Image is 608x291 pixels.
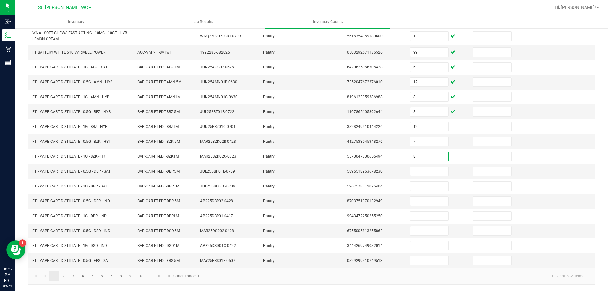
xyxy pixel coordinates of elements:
[137,169,180,174] span: BAP-CAR-FT-BDT-DBP.5M
[32,154,106,159] span: FT - VAPE CART DISTILLATE - 1G - BZK - HYI
[137,199,180,203] span: BAP-CAR-FT-BDT-DBR.5M
[137,244,179,248] span: BAP-CAR-FT-BDT-DSD1M
[200,50,230,54] span: 1992285-082025
[59,271,68,281] a: Page 2
[32,169,111,174] span: FT - VAPE CART DISTILLATE - 0.5G - DBP - SAT
[137,214,179,218] span: BAP-CAR-FT-BDT-DBR1M
[28,268,595,284] kendo-pager: Current page: 1
[32,184,107,188] span: FT - VAPE CART DISTILLATE - 1G - DBP - SAT
[347,80,383,84] span: 7352047672376010
[200,34,241,38] span: WNQ250707LCR1-0709
[200,80,237,84] span: JUN25AMN01B-0630
[15,15,140,28] a: Inventory
[263,154,275,159] span: Pantry
[347,34,383,38] span: 5616354359180600
[166,274,171,279] span: Go to the last page
[32,244,107,248] span: FT - VAPE CART DISTILLATE - 1G - DSD - IND
[263,50,275,54] span: Pantry
[347,199,383,203] span: 8703751370132949
[200,199,233,203] span: APR25DBR02-0428
[116,271,125,281] a: Page 8
[32,65,108,69] span: FT - VAPE CART DISTILLATE - 1G - ACG - SAT
[126,271,135,281] a: Page 9
[32,199,110,203] span: FT - VAPE CART DISTILLATE - 0.5G - DBR - IND
[200,229,234,233] span: MAR25DSD02-0408
[184,19,222,25] span: Lab Results
[69,271,78,281] a: Page 3
[200,124,236,129] span: JUN25BRZ01C-0701
[263,80,275,84] span: Pantry
[5,46,11,52] inline-svg: Retail
[157,274,162,279] span: Go to the next page
[263,110,275,114] span: Pantry
[32,214,107,218] span: FT - VAPE CART DISTILLATE - 1G - DBR - IND
[137,124,179,129] span: BAP-CAR-FT-BDT-BRZ1M
[200,95,237,99] span: JUN25AMN01C-0630
[137,154,179,159] span: BAP-CAR-FT-BDT-BZK1M
[347,124,383,129] span: 3828249910444226
[347,244,383,248] span: 3444269749082014
[3,283,12,288] p: 09/24
[263,258,275,263] span: Pantry
[137,229,180,233] span: BAP-CAR-FT-BDT-DSD.5M
[32,95,109,99] span: FT - VAPE CART DISTILLATE - 1G - AMN - HYB
[19,239,26,247] iframe: Resource center unread badge
[265,15,390,28] a: Inventory Counts
[200,184,235,188] span: JUL25DBP01C-0709
[200,169,235,174] span: JUL25DBP01B-0709
[263,244,275,248] span: Pantry
[32,50,105,54] span: FT BATTERY WHITE 510 VARIABLE POWER
[32,124,107,129] span: FT - VAPE CART DISTILLATE - 1G - BRZ - HYB
[347,154,383,159] span: 5570047700655494
[263,229,275,233] span: Pantry
[137,95,180,99] span: BAP-CAR-FT-BDT-AMN1M
[347,229,383,233] span: 6755005813255862
[200,258,235,263] span: MAY25FRS01B-0507
[137,110,180,114] span: BAP-CAR-FT-BDT-BRZ.5M
[32,229,110,233] span: FT - VAPE CART DISTILLATE - 0.5G - DSD - IND
[140,15,265,28] a: Lab Results
[49,271,59,281] a: Page 1
[263,124,275,129] span: Pantry
[137,184,179,188] span: BAP-CAR-FT-BDT-DBP1M
[347,95,383,99] span: 8196123359386988
[200,110,234,114] span: JUL25BRZ01B-0722
[263,65,275,69] span: Pantry
[347,184,383,188] span: 5267578112076404
[263,34,275,38] span: Pantry
[5,32,11,38] inline-svg: Inventory
[555,5,596,10] span: Hi, [PERSON_NAME]!
[137,65,180,69] span: BAP-CAR-FT-BDT-ACG1M
[107,271,116,281] a: Page 7
[136,271,145,281] a: Page 10
[200,139,236,144] span: MAR25BZK02B-0428
[347,258,383,263] span: 0829299410749513
[78,271,87,281] a: Page 4
[347,169,383,174] span: 5895518963678230
[32,31,129,41] span: WNA - SOFT CHEWS FAST ACTING - 10MG - 10CT - HYB - LEMON CREAM
[263,199,275,203] span: Pantry
[200,244,236,248] span: APR25DSD01C-0422
[347,214,383,218] span: 9943472250255250
[137,258,180,263] span: BAP-CAR-FT-BDT-FRS.5M
[263,95,275,99] span: Pantry
[347,50,383,54] span: 0503292671136526
[3,266,12,283] p: 08:27 PM EDT
[137,80,181,84] span: BAP-CAR-FT-BDT-AMN.5M
[97,271,106,281] a: Page 6
[5,59,11,66] inline-svg: Reports
[263,184,275,188] span: Pantry
[347,110,383,114] span: 1107865105892644
[32,110,111,114] span: FT - VAPE CART DISTILLATE - 0.5G - BRZ - HYB
[164,271,173,281] a: Go to the last page
[200,154,236,159] span: MAR25BZK02C-0723
[200,65,234,69] span: JUN25ACG02-0626
[347,65,383,69] span: 6420625066305428
[16,19,140,25] span: Inventory
[88,271,97,281] a: Page 5
[155,271,164,281] a: Go to the next page
[32,139,110,144] span: FT - VAPE CART DISTILLATE - 0.5G - BZK - HYI
[38,5,88,10] span: St. [PERSON_NAME] WC
[5,18,11,25] inline-svg: Inbound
